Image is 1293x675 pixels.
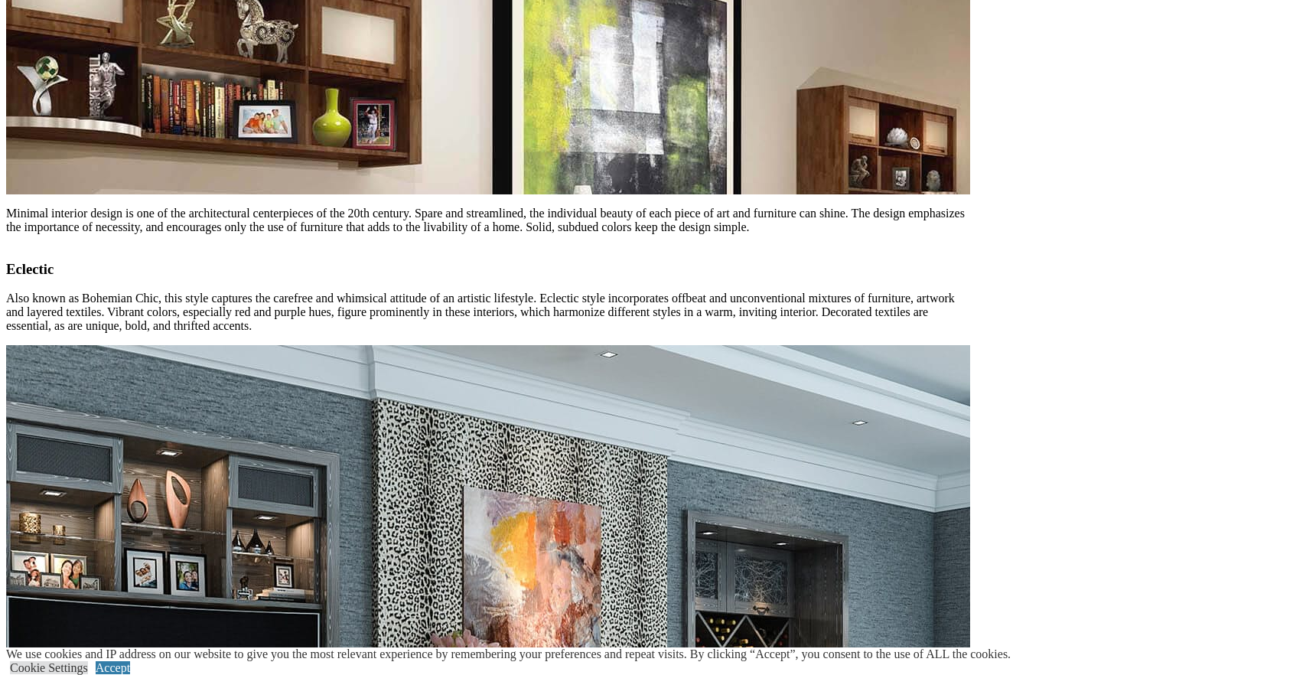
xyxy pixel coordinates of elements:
[6,207,970,234] p: Minimal interior design is one of the architectural centerpieces of the 20th century. Spare and s...
[6,647,1011,661] div: We use cookies and IP address on our website to give you the most relevant experience by remember...
[6,261,970,278] h3: Eclectic
[6,292,970,333] p: Also known as Bohemian Chic, this style captures the carefree and whimsical attitude of an artist...
[10,661,88,674] a: Cookie Settings
[96,661,130,674] a: Accept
